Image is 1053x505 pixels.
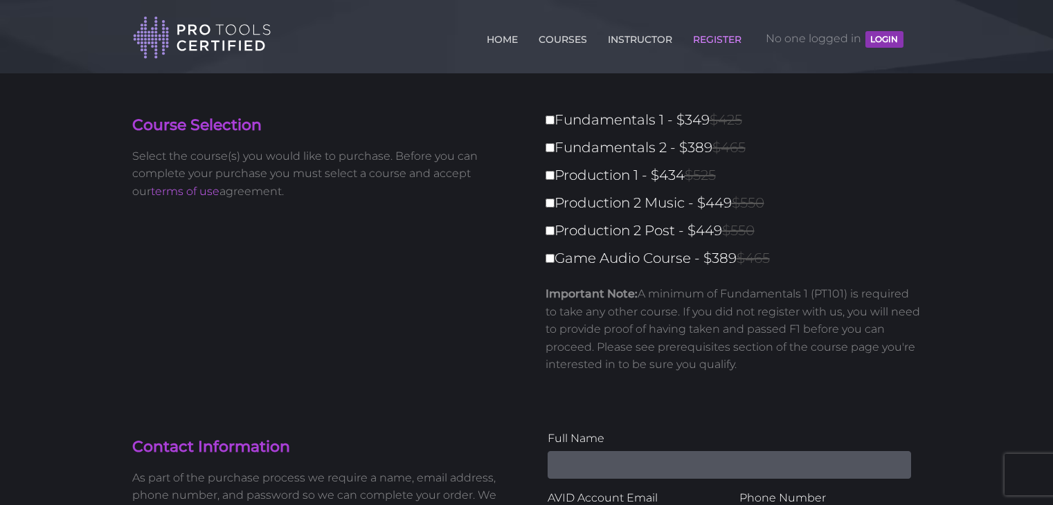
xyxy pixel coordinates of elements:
a: terms of use [151,185,219,198]
span: $550 [732,194,764,211]
span: No one logged in [766,18,903,59]
input: Production 1 - $434$525 [546,171,555,180]
span: $550 [722,222,755,239]
img: Pro Tools Certified Logo [133,15,271,60]
label: Fundamentals 1 - $349 [546,108,930,132]
span: $465 [712,139,746,156]
p: A minimum of Fundamentals 1 (PT101) is required to take any other course. If you did not register... [546,285,921,374]
h4: Course Selection [132,115,516,136]
h4: Contact Information [132,437,516,458]
p: Select the course(s) you would like to purchase. Before you can complete your purchase you must s... [132,147,516,201]
label: Full Name [548,430,911,448]
a: REGISTER [690,26,745,48]
button: LOGIN [865,31,903,48]
span: $525 [685,167,716,183]
input: Fundamentals 2 - $389$465 [546,143,555,152]
input: Game Audio Course - $389$465 [546,254,555,263]
input: Production 2 Music - $449$550 [546,199,555,208]
input: Production 2 Post - $449$550 [546,226,555,235]
a: INSTRUCTOR [604,26,676,48]
span: $465 [737,250,770,266]
label: Production 2 Post - $449 [546,219,930,243]
a: HOME [483,26,521,48]
span: $425 [710,111,742,128]
a: COURSES [535,26,591,48]
label: Game Audio Course - $389 [546,246,930,270]
label: Production 1 - $434 [546,163,930,187]
input: Fundamentals 1 - $349$425 [546,116,555,125]
label: Fundamentals 2 - $389 [546,136,930,160]
label: Production 2 Music - $449 [546,191,930,215]
strong: Important Note: [546,287,638,300]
